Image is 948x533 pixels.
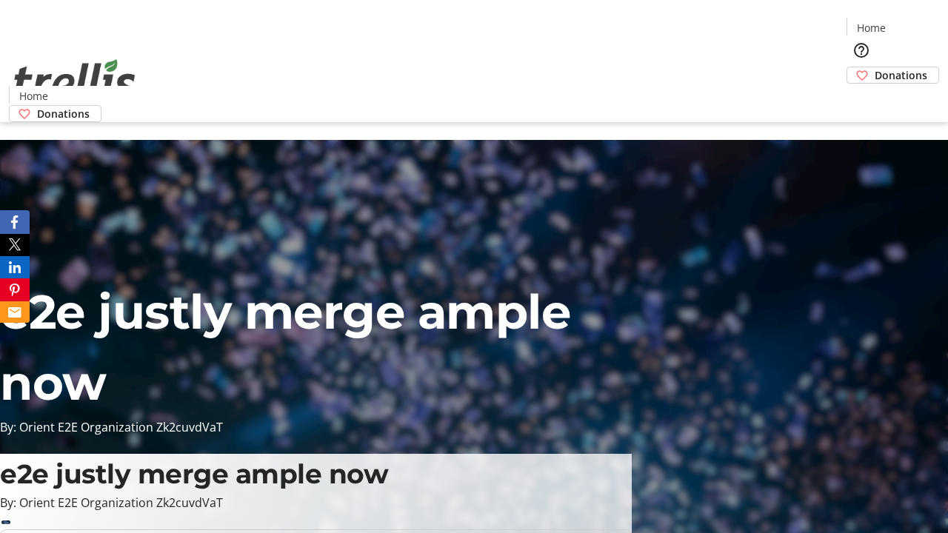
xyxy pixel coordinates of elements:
a: Donations [847,67,939,84]
a: Home [847,20,895,36]
span: Donations [37,106,90,121]
span: Home [857,20,886,36]
a: Home [10,88,57,104]
img: Orient E2E Organization Zk2cuvdVaT's Logo [9,43,141,117]
a: Donations [9,105,101,122]
button: Cart [847,84,876,113]
span: Donations [875,67,927,83]
span: Home [19,88,48,104]
button: Help [847,36,876,65]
